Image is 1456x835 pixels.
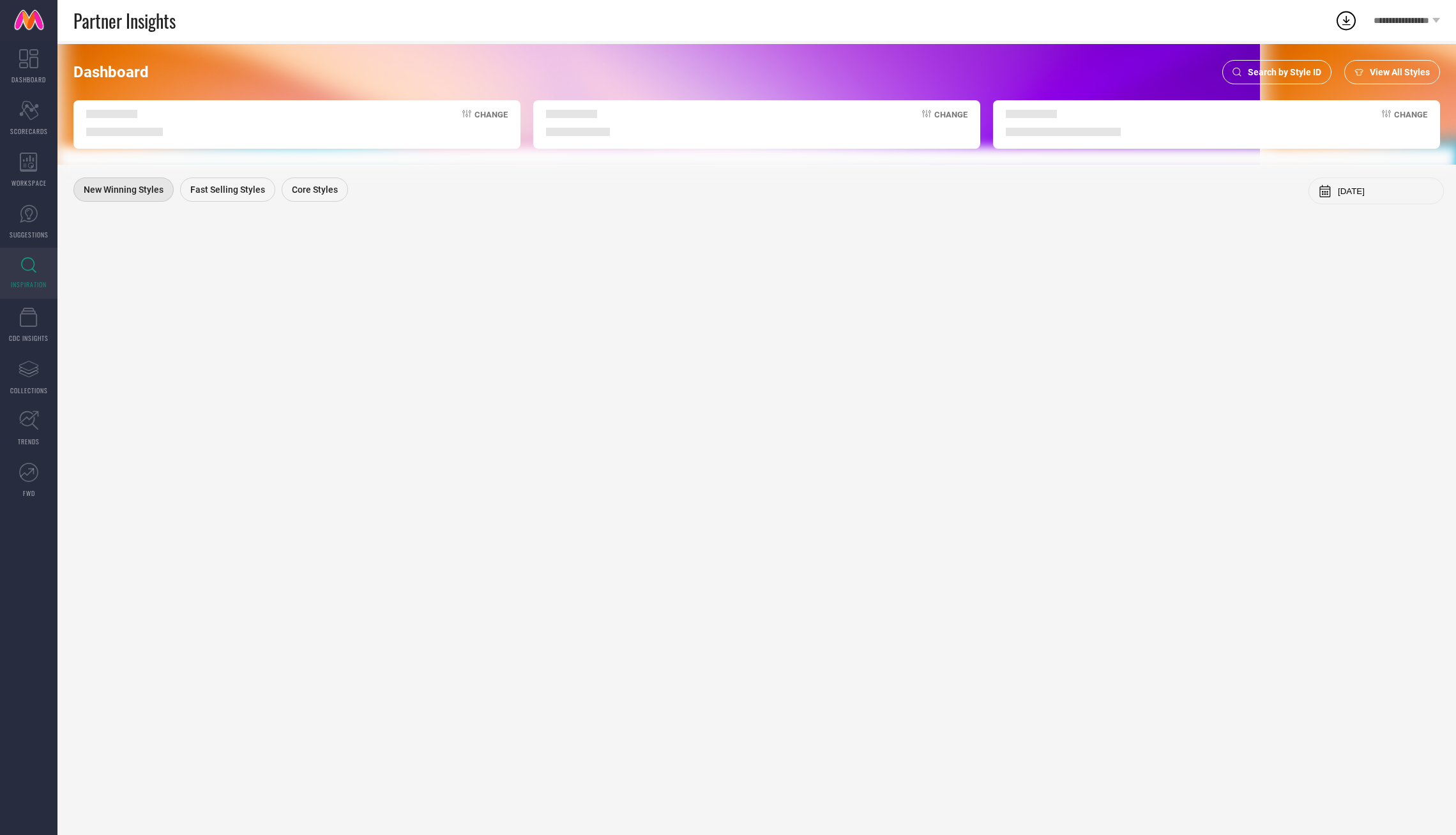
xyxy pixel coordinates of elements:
span: COLLECTIONS [10,386,48,395]
span: DASHBOARD [11,75,46,84]
span: Search by Style ID [1248,67,1321,77]
span: SCORECARDS [10,126,48,136]
span: Change [934,110,967,136]
span: INSPIRATION [11,280,47,289]
div: Open download list [1335,9,1358,32]
span: Partner Insights [73,8,176,34]
span: TRENDS [18,437,40,446]
span: New Winning Styles [84,184,163,195]
span: View All Styles [1370,67,1430,77]
input: Select month [1338,186,1434,196]
span: Fast Selling Styles [190,184,265,195]
span: Change [474,110,508,136]
span: Core Styles [292,184,338,195]
span: FWD [23,488,35,498]
span: SUGGESTIONS [10,230,49,239]
span: Dashboard [73,63,149,81]
span: WORKSPACE [11,178,47,188]
span: CDC INSIGHTS [9,333,49,343]
span: Change [1394,110,1427,136]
